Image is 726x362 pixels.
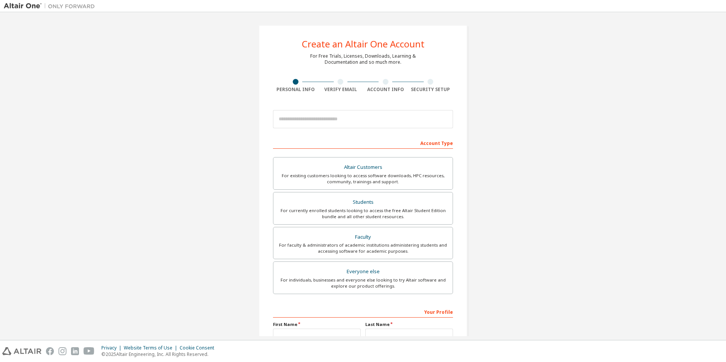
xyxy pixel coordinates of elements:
div: For individuals, businesses and everyone else looking to try Altair software and explore our prod... [278,277,448,289]
img: youtube.svg [84,347,95,355]
img: altair_logo.svg [2,347,41,355]
label: Last Name [365,321,453,327]
div: For existing customers looking to access software downloads, HPC resources, community, trainings ... [278,173,448,185]
div: Account Info [363,87,408,93]
div: Personal Info [273,87,318,93]
div: Website Terms of Use [124,345,180,351]
div: Students [278,197,448,208]
div: Everyone else [278,266,448,277]
div: Faculty [278,232,448,242]
div: Your Profile [273,305,453,318]
div: For Free Trials, Licenses, Downloads, Learning & Documentation and so much more. [310,53,416,65]
label: First Name [273,321,361,327]
img: facebook.svg [46,347,54,355]
div: For currently enrolled students looking to access the free Altair Student Edition bundle and all ... [278,208,448,220]
div: For faculty & administrators of academic institutions administering students and accessing softwa... [278,242,448,254]
p: © 2025 Altair Engineering, Inc. All Rights Reserved. [101,351,219,357]
div: Security Setup [408,87,453,93]
img: linkedin.svg [71,347,79,355]
div: Create an Altair One Account [302,39,425,49]
img: Altair One [4,2,99,10]
div: Cookie Consent [180,345,219,351]
img: instagram.svg [58,347,66,355]
div: Account Type [273,137,453,149]
div: Privacy [101,345,124,351]
div: Altair Customers [278,162,448,173]
div: Verify Email [318,87,363,93]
